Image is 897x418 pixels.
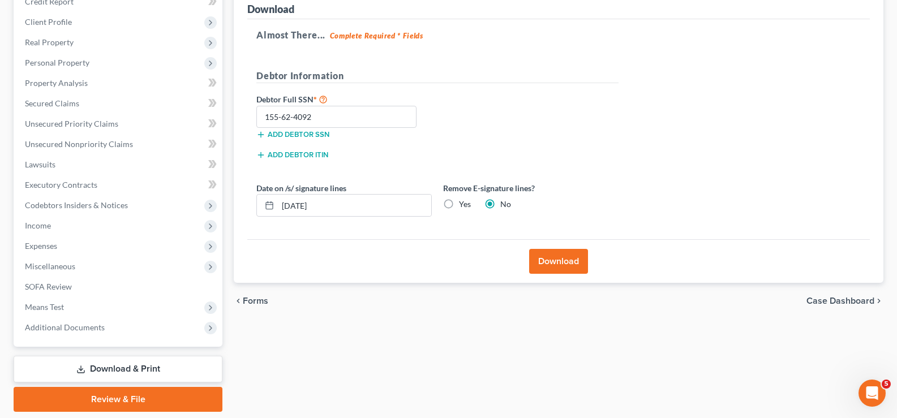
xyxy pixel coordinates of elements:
div: MaryBeth says… [9,149,217,238]
div: Close [199,5,219,25]
button: Start recording [72,331,81,341]
span: Unsecured Nonpriority Claims [25,139,133,149]
a: Case Dashboard chevron_right [806,296,883,305]
div: Hi again! We fully understand where you are coming from. Could you possibly send that email to us... [9,238,186,363]
span: 5 [882,380,891,389]
span: Client Profile [25,17,72,27]
button: Add debtor ITIN [256,150,328,160]
label: Date on /s/ signature lines [256,182,346,194]
img: Profile image for Operator [9,34,27,52]
b: [PERSON_NAME] [49,70,112,78]
span: Expenses [25,241,57,251]
button: Add debtor SSN [256,130,329,139]
span: Lawsuits [25,160,55,169]
div: Lindsey says… [9,238,217,387]
a: Executory Contracts [16,175,222,195]
span: SOFA Review [25,282,72,291]
span: Additional Documents [25,322,105,332]
span: Real Property [25,37,74,47]
strong: Complete Required * Fields [330,31,423,40]
button: Upload attachment [54,331,63,341]
input: XXX-XX-XXXX [256,106,417,128]
span: Codebtors Insiders & Notices [25,200,128,210]
a: Lawsuits [16,154,222,175]
div: I am amazed at how poorly PACER managed this. But since they are the only game in town, we all ha... [50,156,208,222]
a: Unsecured Nonpriority Claims [16,134,222,154]
span: Forms [243,296,268,305]
a: Secured Claims [16,93,222,114]
button: Gif picker [36,331,45,341]
span: Personal Property [25,58,89,67]
i: chevron_right [874,296,883,305]
div: Lindsey says… [9,67,217,93]
a: More in the Help Center [35,30,217,58]
a: Unsecured Priority Claims [16,114,222,134]
div: Download [247,2,294,16]
h1: Operator [55,11,95,19]
label: No [500,199,511,210]
label: Yes [459,199,471,210]
div: joined the conversation [49,69,193,79]
button: Emoji picker [18,331,27,341]
button: go back [7,5,29,26]
div: Lindsey says… [9,93,217,149]
a: Review & File [14,387,222,412]
i: chevron_left [234,296,243,305]
h5: Debtor Information [256,69,619,83]
span: Executory Contracts [25,180,97,189]
textarea: Message… [10,308,217,327]
button: Home [177,5,199,26]
input: MM/DD/YYYY [278,195,431,216]
span: Secured Claims [25,98,79,108]
span: Means Test [25,302,64,312]
h5: Almost There... [256,28,861,42]
span: Case Dashboard [806,296,874,305]
span: Unsecured Priority Claims [25,119,118,128]
span: Miscellaneous [25,261,75,271]
div: I am amazed at how poorly PACER managed this. But since they are the only game in town, we all ha... [41,149,217,229]
div: Hi [PERSON_NAME]! Thanks for bring this to our attention. We have received and reviewed the court... [18,100,177,133]
div: Hi again! We fully understand where you are coming from. Could you possibly send that email to us... [18,245,177,356]
a: Property Analysis [16,73,222,93]
a: SOFA Review [16,277,222,297]
a: Download & Print [14,356,222,382]
label: Remove E-signature lines? [443,182,619,194]
span: Property Analysis [25,78,88,88]
button: Download [529,249,588,274]
label: Debtor Full SSN [251,92,437,106]
div: Hi [PERSON_NAME]! Thanks for bring this to our attention. We have received and reviewed the court... [9,93,186,140]
span: More in the Help Center [78,39,185,49]
span: Income [25,221,51,230]
button: Send a message… [194,327,212,345]
iframe: Intercom live chat [859,380,886,407]
img: Profile image for Operator [32,6,50,24]
button: chevron_left Forms [234,296,284,305]
img: Profile image for Lindsey [34,68,45,80]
